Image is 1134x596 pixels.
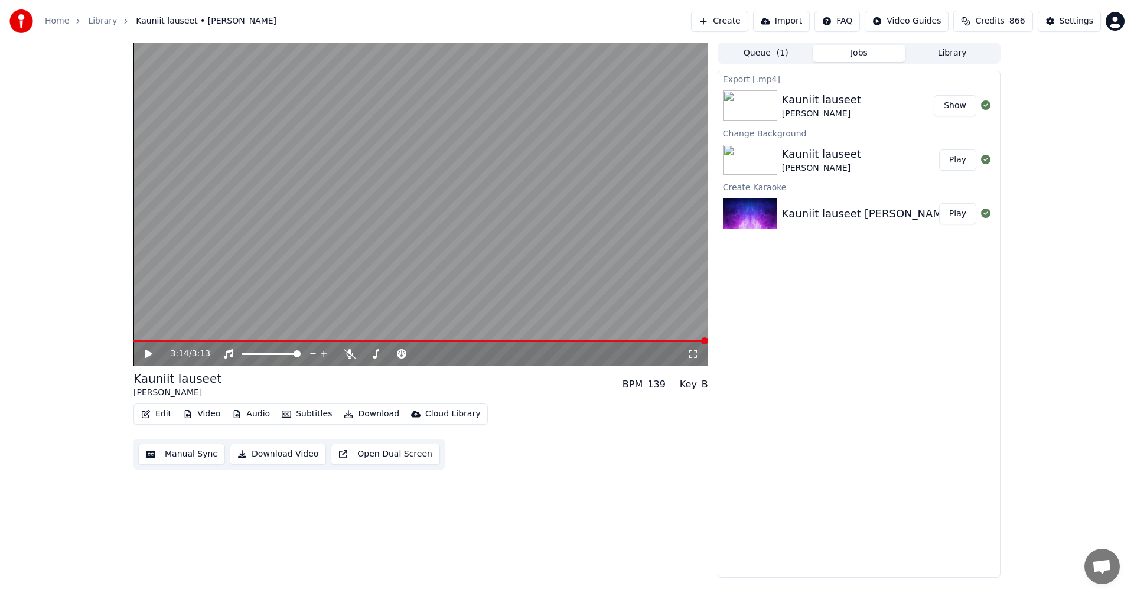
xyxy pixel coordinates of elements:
[45,15,276,27] nav: breadcrumb
[227,406,275,422] button: Audio
[702,377,708,392] div: B
[782,162,861,174] div: [PERSON_NAME]
[691,11,748,32] button: Create
[1038,11,1101,32] button: Settings
[718,71,1000,86] div: Export [.mp4]
[230,444,326,465] button: Download Video
[814,11,860,32] button: FAQ
[178,406,225,422] button: Video
[934,95,976,116] button: Show
[171,348,199,360] div: /
[939,149,976,171] button: Play
[138,444,225,465] button: Manual Sync
[277,406,337,422] button: Subtitles
[782,146,861,162] div: Kauniit lauseet
[975,15,1004,27] span: Credits
[680,377,697,392] div: Key
[171,348,189,360] span: 3:14
[813,45,906,62] button: Jobs
[718,180,1000,194] div: Create Karaoke
[782,108,861,120] div: [PERSON_NAME]
[939,203,976,224] button: Play
[782,206,953,222] div: Kauniit lauseet [PERSON_NAME]
[777,47,788,59] span: ( 1 )
[45,15,69,27] a: Home
[719,45,813,62] button: Queue
[1060,15,1093,27] div: Settings
[647,377,666,392] div: 139
[339,406,404,422] button: Download
[1009,15,1025,27] span: 866
[753,11,810,32] button: Import
[782,92,861,108] div: Kauniit lauseet
[718,126,1000,140] div: Change Background
[425,408,480,420] div: Cloud Library
[88,15,117,27] a: Library
[136,406,176,422] button: Edit
[623,377,643,392] div: BPM
[136,15,276,27] span: Kauniit lauseet • [PERSON_NAME]
[192,348,210,360] span: 3:13
[865,11,949,32] button: Video Guides
[133,387,221,399] div: [PERSON_NAME]
[1084,549,1120,584] div: Avoin keskustelu
[133,370,221,387] div: Kauniit lauseet
[905,45,999,62] button: Library
[9,9,33,33] img: youka
[953,11,1032,32] button: Credits866
[331,444,440,465] button: Open Dual Screen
